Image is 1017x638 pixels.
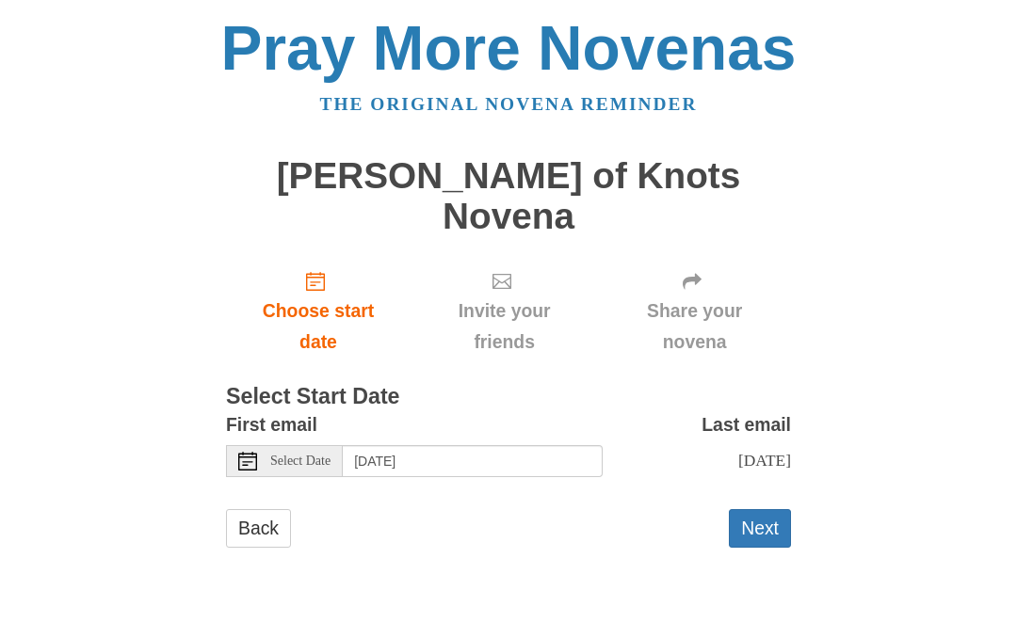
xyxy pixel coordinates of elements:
span: Choose start date [245,295,392,358]
label: First email [226,409,317,440]
a: The original novena reminder [320,94,698,114]
a: Back [226,509,291,548]
a: Choose start date [226,255,411,367]
a: Pray More Novenas [221,13,797,83]
button: Next [729,509,791,548]
span: Select Date [270,455,331,468]
div: Click "Next" to confirm your start date first. [598,255,791,367]
h3: Select Start Date [226,385,791,409]
div: Click "Next" to confirm your start date first. [411,255,598,367]
h1: [PERSON_NAME] of Knots Novena [226,156,791,236]
span: [DATE] [738,451,791,470]
span: Share your novena [617,295,772,358]
label: Last email [702,409,791,440]
span: Invite your friends [429,295,579,358]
